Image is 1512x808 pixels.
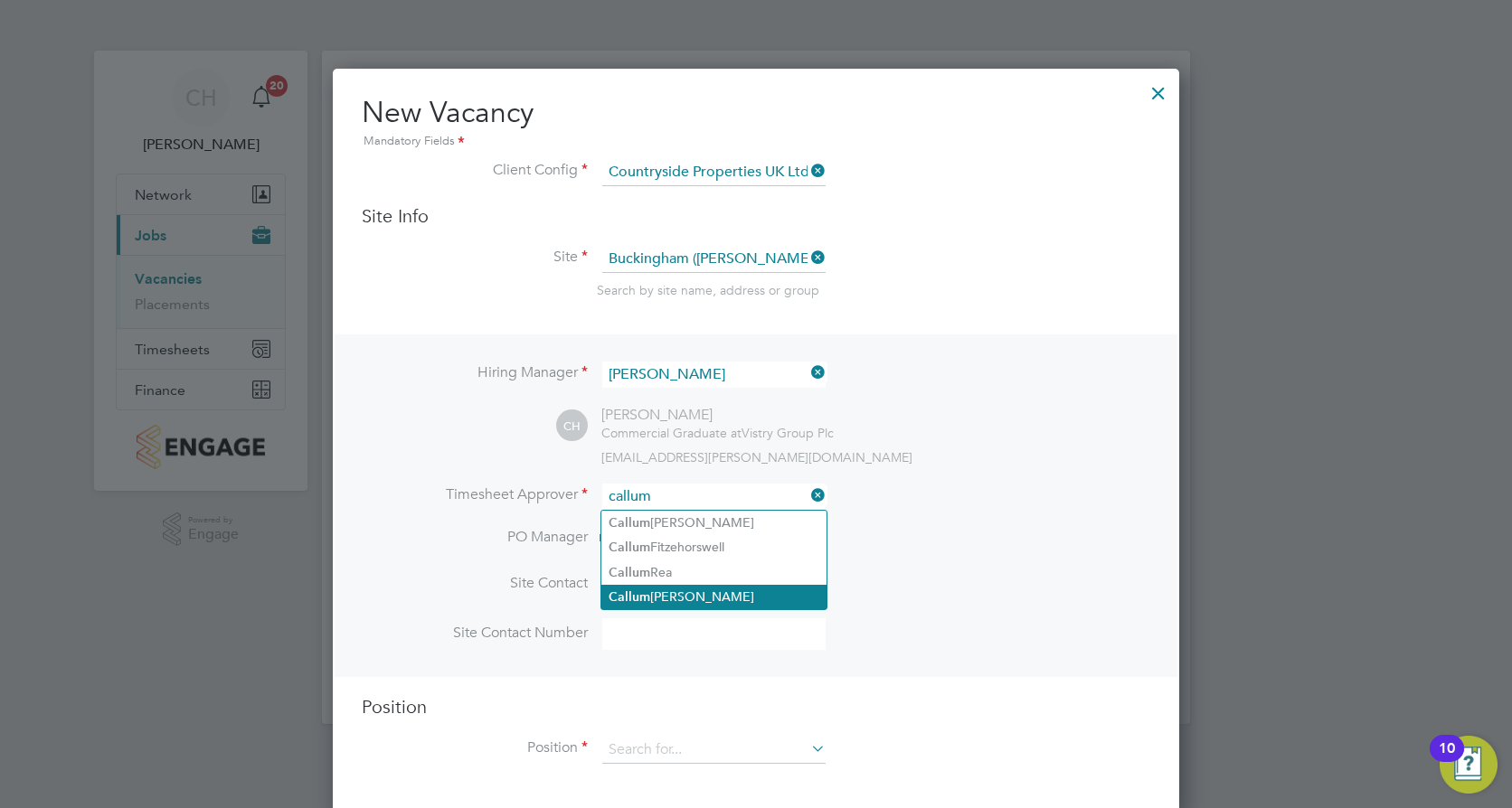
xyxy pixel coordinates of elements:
[609,565,650,580] b: Callum
[362,132,1150,152] div: Mandatory Fields
[1439,748,1455,772] div: 10
[362,738,588,757] label: Position
[601,535,827,559] li: Fitzehorswell
[362,528,588,547] label: PO Manager
[362,695,1150,719] h3: Position
[362,161,588,180] label: Client Config
[601,585,827,609] li: [PERSON_NAME]
[362,204,1150,228] h3: Site Info
[599,528,619,546] span: n/a
[601,406,834,425] div: [PERSON_NAME]
[597,282,819,298] span: Search by site name, address or group
[601,449,912,465] span: [EMAIL_ADDRESS][PERSON_NAME][DOMAIN_NAME]
[1440,736,1498,794] button: Open Resource Center, 10 new notifications
[362,485,588,504] label: Timesheet Approver
[601,425,834,441] div: Vistry Group Plc
[609,515,650,531] b: Callum
[362,624,588,643] label: Site Contact Number
[362,574,588,593] label: Site Contact
[602,484,826,510] input: Search for...
[556,410,588,442] span: CH
[601,511,827,535] li: [PERSON_NAME]
[602,362,826,388] input: Search for...
[602,159,826,186] input: Search for...
[602,246,826,273] input: Search for...
[362,248,588,267] label: Site
[601,425,742,441] span: Commercial Graduate at
[602,737,826,764] input: Search for...
[601,560,827,585] li: Rea
[362,94,1150,152] h2: New Vacancy
[609,589,650,605] b: Callum
[609,540,650,555] b: Callum
[362,363,588,382] label: Hiring Manager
